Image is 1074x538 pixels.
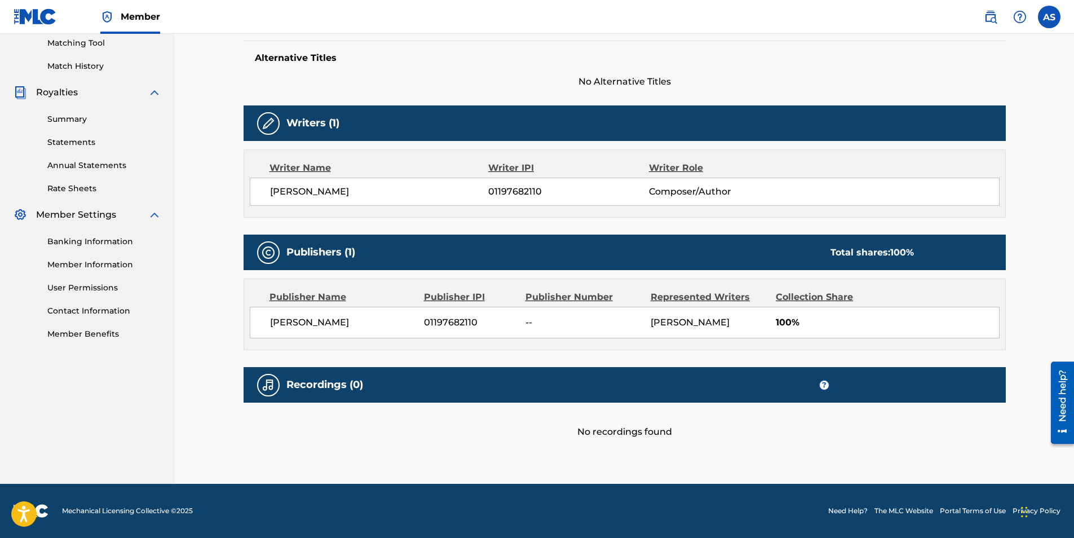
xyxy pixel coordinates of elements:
[979,6,1002,28] a: Public Search
[269,161,489,175] div: Writer Name
[1018,484,1074,538] iframe: Chat Widget
[47,183,161,195] a: Rate Sheets
[14,86,27,99] img: Royalties
[651,317,730,328] span: [PERSON_NAME]
[47,259,161,271] a: Member Information
[525,290,642,304] div: Publisher Number
[488,161,649,175] div: Writer IPI
[649,185,795,199] span: Composer/Author
[62,506,193,516] span: Mechanical Licensing Collective © 2025
[286,378,363,391] h5: Recordings (0)
[244,403,1006,439] div: No recordings found
[47,328,161,340] a: Member Benefits
[874,506,933,516] a: The MLC Website
[890,247,914,258] span: 100 %
[424,290,517,304] div: Publisher IPI
[828,506,868,516] a: Need Help?
[1013,10,1027,24] img: help
[47,37,161,49] a: Matching Tool
[776,316,999,329] span: 100%
[36,86,78,99] span: Royalties
[100,10,114,24] img: Top Rightsholder
[820,381,829,390] span: ?
[47,60,161,72] a: Match History
[1013,506,1060,516] a: Privacy Policy
[148,208,161,222] img: expand
[262,117,275,130] img: Writers
[148,86,161,99] img: expand
[1042,358,1074,448] iframe: Resource Center
[776,290,885,304] div: Collection Share
[525,316,642,329] span: --
[121,10,160,23] span: Member
[286,117,339,130] h5: Writers (1)
[47,113,161,125] a: Summary
[47,136,161,148] a: Statements
[984,10,997,24] img: search
[649,161,795,175] div: Writer Role
[47,236,161,248] a: Banking Information
[47,282,161,294] a: User Permissions
[244,75,1006,89] span: No Alternative Titles
[36,208,116,222] span: Member Settings
[1009,6,1031,28] div: Help
[940,506,1006,516] a: Portal Terms of Use
[270,316,416,329] span: [PERSON_NAME]
[270,185,489,199] span: [PERSON_NAME]
[1021,495,1028,529] div: Drag
[262,378,275,392] img: Recordings
[14,208,27,222] img: Member Settings
[255,52,995,64] h5: Alternative Titles
[1038,6,1060,28] div: User Menu
[47,160,161,171] a: Annual Statements
[269,290,416,304] div: Publisher Name
[651,290,767,304] div: Represented Writers
[488,185,648,199] span: 01197682110
[424,316,517,329] span: 01197682110
[14,504,48,518] img: logo
[286,246,355,259] h5: Publishers (1)
[14,8,57,25] img: MLC Logo
[47,305,161,317] a: Contact Information
[262,246,275,259] img: Publishers
[830,246,914,259] div: Total shares:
